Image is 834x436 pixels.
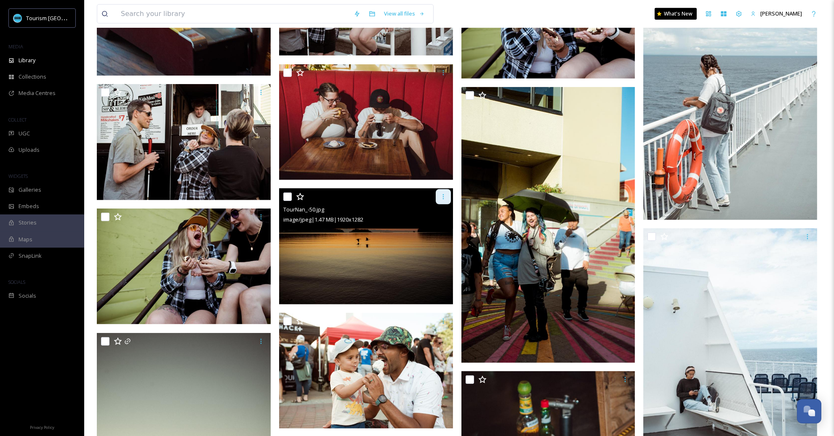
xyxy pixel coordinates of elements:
span: MEDIA [8,43,23,50]
span: TourNan_-50.jpg [283,206,324,213]
span: [PERSON_NAME] [760,10,802,17]
button: Open Chat [797,399,821,423]
span: Galleries [19,186,41,194]
span: image/jpeg | 1.47 MB | 1920 x 1282 [283,216,363,223]
span: Tourism [GEOGRAPHIC_DATA] [26,14,101,22]
span: Stories [19,219,37,227]
span: Library [19,56,35,64]
input: Search your library [117,5,349,23]
a: What's New [655,8,697,20]
span: Maps [19,235,32,243]
span: WIDGETS [8,173,28,179]
img: tourism_nanaimo_logo.jpeg [13,14,22,22]
span: Embeds [19,202,39,210]
span: UGC [19,129,30,137]
span: Collections [19,73,46,81]
span: Uploads [19,146,40,154]
img: TourNan_-47.jpg [279,313,453,429]
a: Privacy Policy [30,422,54,432]
a: View all files [380,5,429,22]
a: [PERSON_NAME] [746,5,806,22]
img: TourNan_-50.jpg [279,188,453,304]
img: TourNan.2-25.jpg [461,87,635,362]
span: Media Centres [19,89,56,97]
img: TourNan.2-33.jpg [97,84,271,200]
span: Privacy Policy [30,425,54,430]
img: TourNan.2-10.jpg [279,64,453,180]
span: SOCIALS [8,279,25,285]
span: SnapLink [19,252,42,260]
span: COLLECT [8,116,27,123]
span: Socials [19,292,36,300]
img: TourNan.2-30.jpg [97,209,271,325]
